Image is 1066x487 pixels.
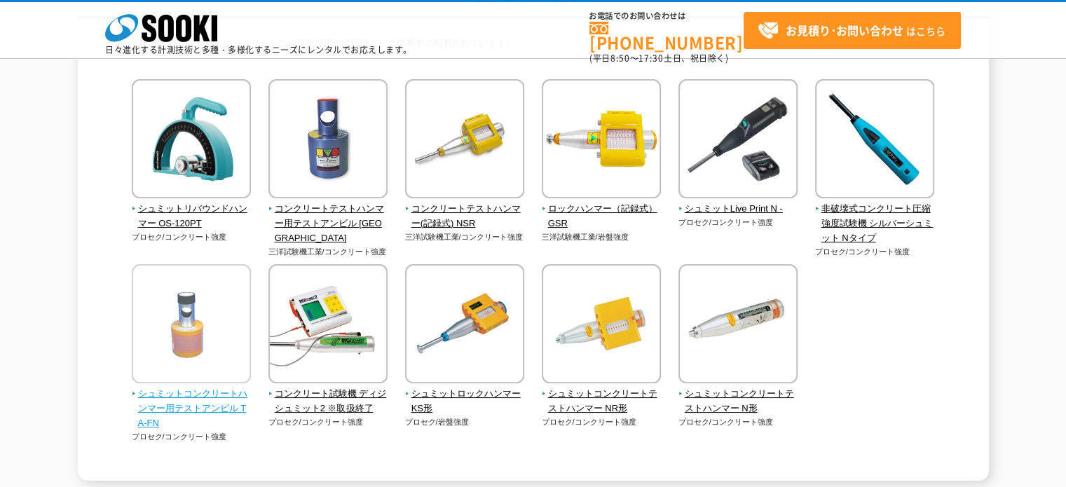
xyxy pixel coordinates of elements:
p: 日々進化する計測技術と多種・多様化するニーズにレンタルでお応えします。 [105,46,412,54]
span: シュミットLive Print N - [678,202,798,217]
img: シュミットコンクリートテストハンマー N形 [678,264,798,387]
a: シュミットリバウンドハンマー OS-120PT [132,188,252,231]
img: コンクリートテストハンマー(記録式) NSR [405,79,524,202]
span: はこちら [758,20,945,41]
img: シュミットロックハンマー KS形 [405,264,524,387]
p: プロセク/コンクリート強度 [815,246,935,258]
img: シュミットコンクリートテストハンマー NR形 [542,264,661,387]
img: ロックハンマー（記録式） GSR [542,79,661,202]
p: プロセク/コンクリート強度 [268,416,388,428]
p: プロセク/コンクリート強度 [678,217,798,228]
p: プロセク/コンクリート強度 [542,416,662,428]
span: コンクリートテストハンマー(記録式) NSR [405,202,525,231]
p: 三洋試験機工業/コンクリート強度 [268,246,388,258]
p: プロセク/岩盤強度 [405,416,525,428]
span: コンクリート試験機 ディジシュミット2 ※取扱終了 [268,387,388,416]
span: コンクリートテストハンマー用テストアンビル [GEOGRAPHIC_DATA] [268,202,388,245]
a: シュミットコンクリートテストハンマー N形 [678,373,798,416]
p: 三洋試験機工業/岩盤強度 [542,231,662,243]
span: シュミットコンクリートテストハンマー N形 [678,387,798,416]
img: 非破壊式コンクリート圧縮強度試験機 シルバーシュミット Nタイプ [815,79,934,202]
img: コンクリートテストハンマー用テストアンビル CA [268,79,388,202]
span: シュミットロックハンマー KS形 [405,387,525,416]
span: 8:50 [610,52,630,64]
p: プロセク/コンクリート強度 [132,231,252,243]
p: 三洋試験機工業/コンクリート強度 [405,231,525,243]
span: 17:30 [638,52,664,64]
img: コンクリート試験機 ディジシュミット2 ※取扱終了 [268,264,388,387]
span: お電話でのお問い合わせは [589,12,744,20]
span: シュミットコンクリートハンマー用テストアンビル TA-FN [132,387,252,430]
strong: お見積り･お問い合わせ [786,22,903,39]
a: ロックハンマー（記録式） GSR [542,188,662,231]
span: シュミットリバウンドハンマー OS-120PT [132,202,252,231]
span: (平日 ～ 土日、祝日除く) [589,52,728,64]
a: シュミットLive Print N - [678,188,798,217]
a: シュミットロックハンマー KS形 [405,373,525,416]
img: シュミットリバウンドハンマー OS-120PT [132,79,251,202]
span: ロックハンマー（記録式） GSR [542,202,662,231]
a: お見積り･お問い合わせはこちら [744,12,961,49]
a: シュミットコンクリートテストハンマー NR形 [542,373,662,416]
span: シュミットコンクリートテストハンマー NR形 [542,387,662,416]
a: コンクリート試験機 ディジシュミット2 ※取扱終了 [268,373,388,416]
a: [PHONE_NUMBER] [589,22,744,50]
p: プロセク/コンクリート強度 [132,431,252,443]
a: シュミットコンクリートハンマー用テストアンビル TA-FN [132,373,252,430]
span: 非破壊式コンクリート圧縮強度試験機 シルバーシュミット Nタイプ [815,202,935,245]
img: シュミットLive Print N - [678,79,798,202]
img: シュミットコンクリートハンマー用テストアンビル TA-FN [132,264,251,387]
a: コンクリートテストハンマー(記録式) NSR [405,188,525,231]
p: プロセク/コンクリート強度 [678,416,798,428]
a: 非破壊式コンクリート圧縮強度試験機 シルバーシュミット Nタイプ [815,188,935,245]
a: コンクリートテストハンマー用テストアンビル [GEOGRAPHIC_DATA] [268,188,388,245]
